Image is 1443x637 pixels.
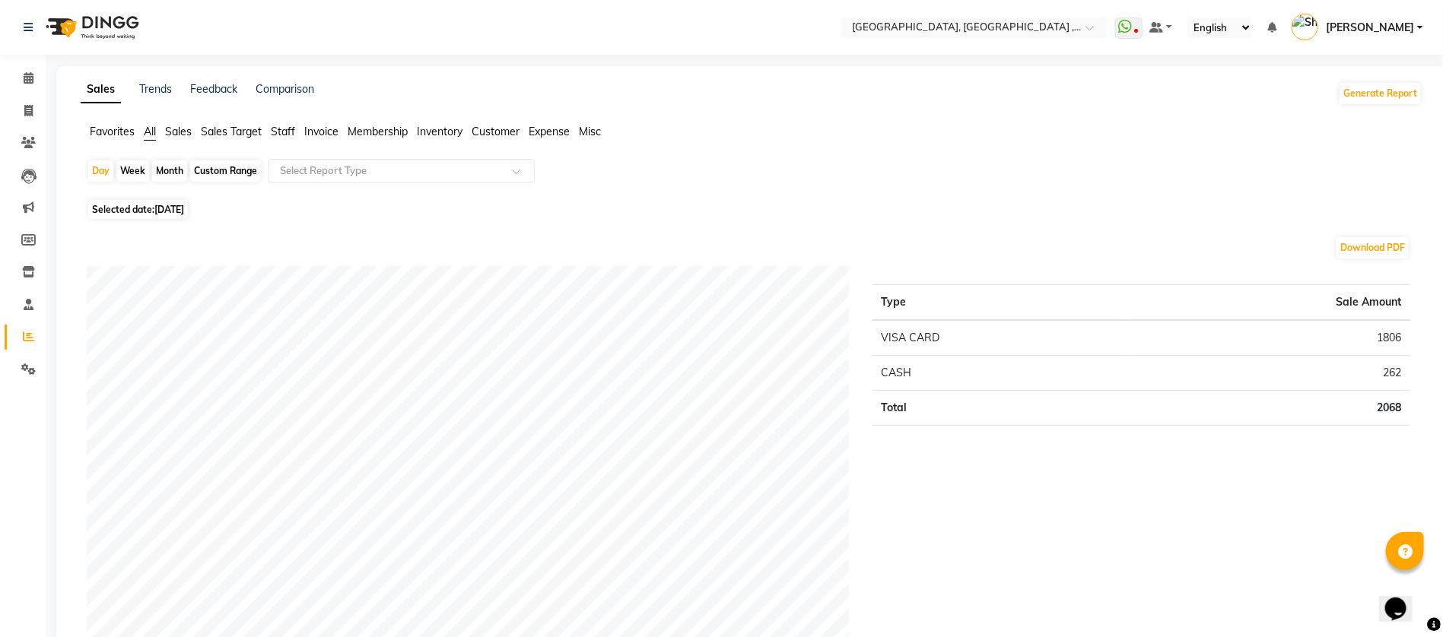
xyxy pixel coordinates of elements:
a: Sales [81,76,121,103]
span: Membership [348,125,408,138]
span: Misc [579,125,601,138]
th: Type [872,285,1130,321]
span: Expense [529,125,570,138]
a: Comparison [256,82,314,96]
td: CASH [872,356,1130,391]
th: Sale Amount [1130,285,1410,321]
div: Week [116,160,149,182]
td: Total [872,391,1130,426]
td: 1806 [1130,320,1410,356]
img: logo [39,6,143,49]
span: Inventory [417,125,462,138]
span: [DATE] [154,204,184,215]
td: 262 [1130,356,1410,391]
span: Staff [271,125,295,138]
a: Feedback [190,82,237,96]
span: Sales [165,125,192,138]
button: Download PDF [1337,237,1409,258]
span: Invoice [304,125,339,138]
span: Sales Target [201,125,262,138]
span: All [144,125,156,138]
a: Trends [139,82,172,96]
span: [PERSON_NAME] [1326,20,1414,36]
img: Shahram [1292,14,1318,40]
div: Month [152,160,187,182]
td: VISA CARD [872,320,1130,356]
div: Custom Range [190,160,261,182]
iframe: chat widget [1379,576,1428,622]
td: 2068 [1130,391,1410,426]
button: Generate Report [1340,83,1421,104]
span: Customer [472,125,520,138]
span: Favorites [90,125,135,138]
span: Selected date: [88,200,188,219]
div: Day [88,160,113,182]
